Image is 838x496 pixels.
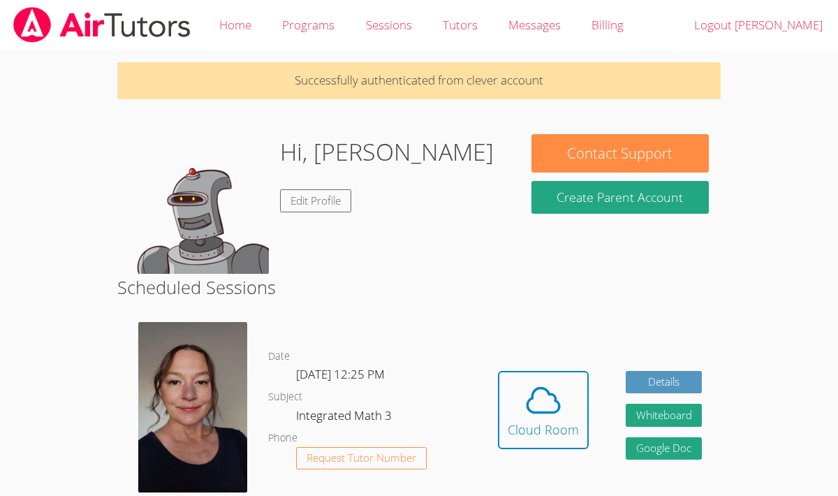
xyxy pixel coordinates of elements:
dd: Integrated Math 3 [296,406,395,430]
img: default.png [129,134,269,274]
a: Google Doc [626,437,703,460]
dt: Phone [268,430,297,447]
h2: Scheduled Sessions [117,274,721,300]
img: Dalton%202024.jpg [138,322,247,493]
button: Whiteboard [626,404,703,427]
span: Request Tutor Number [307,453,416,463]
span: Messages [508,17,561,33]
button: Contact Support [531,134,708,173]
button: Request Tutor Number [296,447,427,470]
button: Cloud Room [498,371,589,449]
a: Details [626,371,703,394]
span: [DATE] 12:25 PM [296,366,385,382]
dt: Date [268,348,290,365]
button: Create Parent Account [531,181,708,214]
a: Edit Profile [280,189,351,212]
img: airtutors_banner-c4298cdbf04f3fff15de1276eac7730deb9818008684d7c2e4769d2f7ddbe033.png [12,7,192,43]
p: Successfully authenticated from clever account [117,62,721,99]
div: Cloud Room [508,420,579,439]
h1: Hi, [PERSON_NAME] [280,134,494,170]
dt: Subject [268,388,302,406]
